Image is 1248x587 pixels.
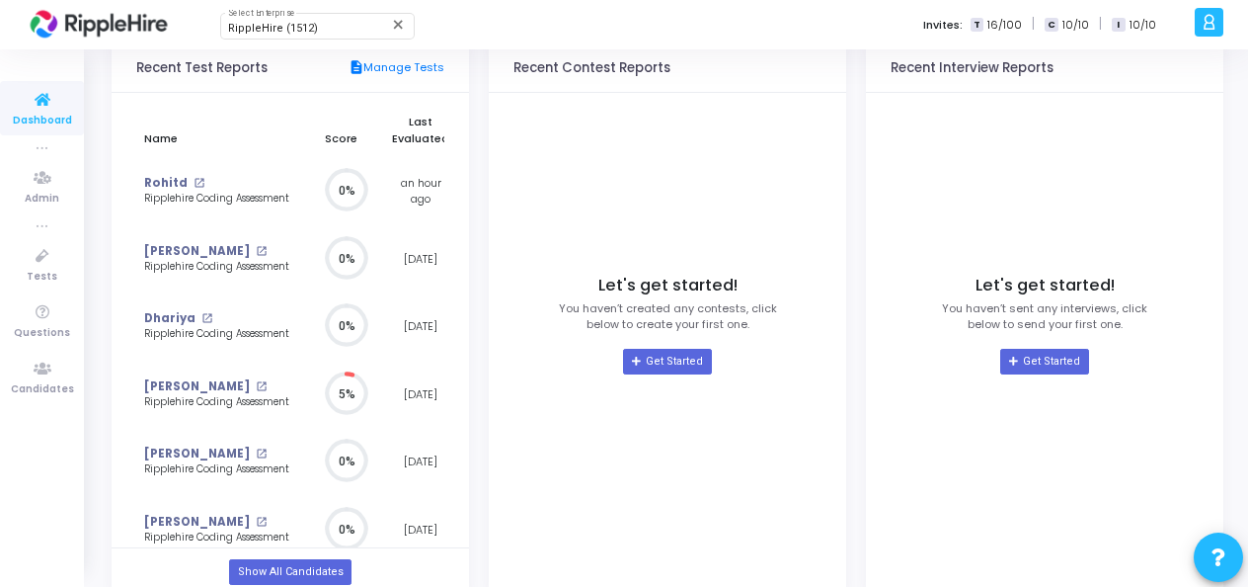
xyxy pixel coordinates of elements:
h4: Let's get started! [598,276,738,295]
span: 10/10 [1130,17,1156,34]
span: Candidates [11,381,74,398]
p: You haven’t sent any interviews, click below to send your first one. [942,300,1147,333]
span: Tests [27,269,57,286]
div: Ripplehire Coding Assessment [144,462,289,477]
a: [PERSON_NAME] [144,514,250,531]
a: Dhariya [144,310,195,327]
span: I [1112,18,1125,33]
mat-icon: Clear [391,17,407,33]
mat-icon: open_in_new [256,517,267,528]
a: [PERSON_NAME] [144,243,250,260]
div: Ripplehire Coding Assessment [144,395,289,410]
mat-icon: open_in_new [256,449,267,460]
mat-icon: open_in_new [194,178,204,189]
mat-icon: open_in_new [201,313,212,324]
h3: Recent Contest Reports [513,60,670,76]
label: Invites: [923,17,963,34]
span: Questions [14,325,70,342]
td: [DATE] [384,293,458,361]
th: Last Evaluated [384,103,458,157]
div: Ripplehire Coding Assessment [144,327,289,342]
div: Ripplehire Coding Assessment [144,192,289,207]
span: | [1099,14,1102,35]
div: Ripplehire Coding Assessment [144,260,289,275]
td: [DATE] [384,428,458,496]
div: Ripplehire Coding Assessment [144,531,289,545]
td: [DATE] [384,496,458,564]
p: You haven’t created any contests, click below to create your first one. [559,300,777,333]
img: logo [25,5,173,44]
span: Admin [25,191,59,208]
span: 10/10 [1062,17,1089,34]
a: Show All Candidates [229,559,351,585]
a: Rohitd [144,175,188,192]
a: Manage Tests [349,59,444,77]
span: C [1045,18,1057,33]
a: Get Started [1000,349,1088,375]
h4: Let's get started! [975,276,1115,295]
a: [PERSON_NAME] [144,378,250,395]
td: [DATE] [384,361,458,429]
span: Dashboard [13,113,72,129]
td: [DATE] [384,225,458,293]
span: 16/100 [987,17,1022,34]
th: Name [136,103,298,157]
th: Score [298,103,384,157]
td: an hour ago [384,157,458,225]
span: T [971,18,983,33]
span: RippleHire (1512) [228,22,318,35]
mat-icon: description [349,59,363,77]
mat-icon: open_in_new [256,246,267,257]
a: Get Started [623,349,711,375]
mat-icon: open_in_new [256,381,267,392]
h3: Recent Test Reports [136,60,268,76]
a: [PERSON_NAME] [144,446,250,462]
h3: Recent Interview Reports [891,60,1053,76]
span: | [1032,14,1035,35]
